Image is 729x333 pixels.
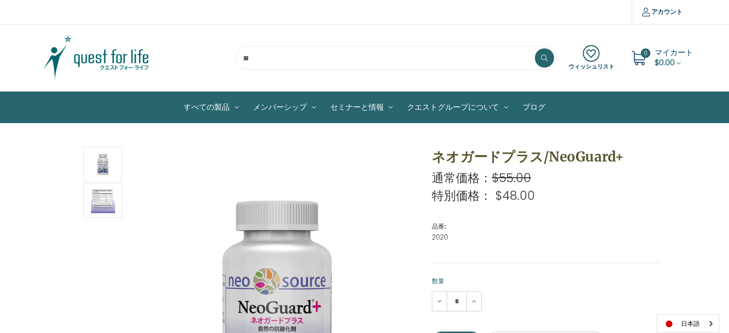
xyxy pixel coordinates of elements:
[176,92,246,123] a: All Products
[657,315,719,333] a: 日本語
[655,47,693,68] a: Cart with 0 items
[515,92,553,123] a: ブログ
[91,184,115,217] img: ネオガードプラス/NeoGuard+
[246,92,323,123] a: メンバーシップ
[36,34,156,82] img: クエスト・グループ
[432,147,661,167] h1: ネオガードプラス/NeoGuard+
[492,170,531,186] span: $55.00
[432,276,661,286] label: 数量
[655,47,693,58] span: マイカート
[657,314,719,333] aside: Language selected: 日本語
[657,314,719,333] div: Language
[568,45,614,71] a: ウィッシュリスト
[655,57,675,68] span: $0.00
[323,92,400,123] a: セミナーと情報
[400,92,515,123] a: クエストグループについて
[432,170,492,186] span: 通常価格：
[91,148,115,180] img: ネオガードプラス/NeoGuard+
[432,232,661,242] dd: 2020
[432,222,659,231] dt: 品番:
[432,187,492,204] span: 特別価格：
[495,187,535,204] span: $48.00
[641,48,650,58] span: 0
